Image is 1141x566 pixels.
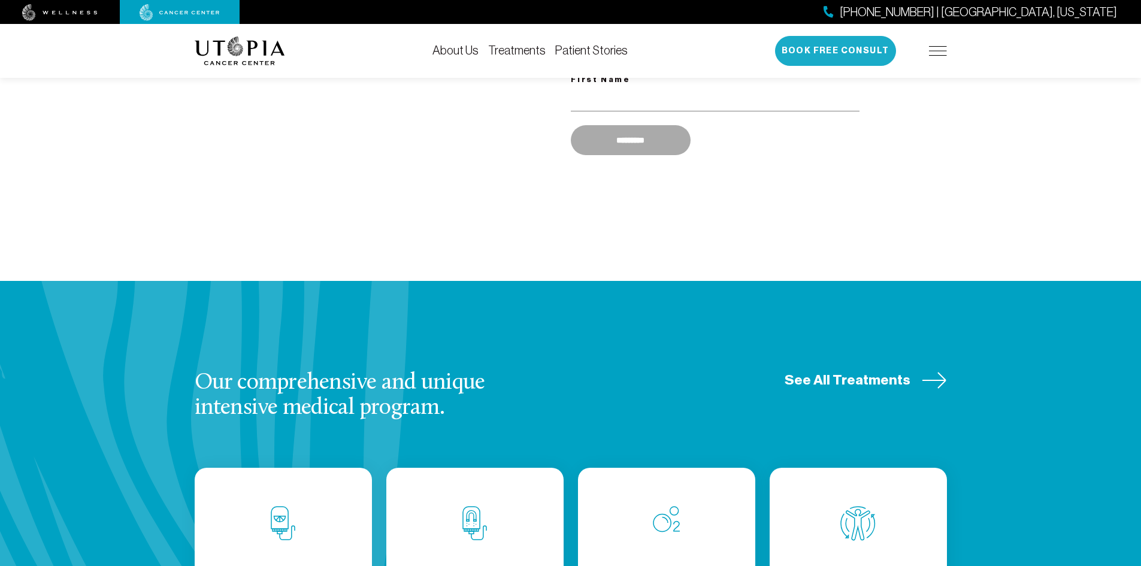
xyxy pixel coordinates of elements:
[824,4,1117,21] a: [PHONE_NUMBER] | [GEOGRAPHIC_DATA], [US_STATE]
[462,506,487,540] img: Chelation Therapy
[488,44,546,57] a: Treatments
[140,4,220,21] img: cancer center
[555,44,628,57] a: Patient Stories
[785,371,910,389] span: See All Treatments
[432,44,479,57] a: About Us
[840,506,876,541] img: Whole Body Detoxification
[571,72,859,87] label: First Name
[22,4,98,21] img: wellness
[785,371,947,389] a: See All Treatments
[840,4,1117,21] span: [PHONE_NUMBER] | [GEOGRAPHIC_DATA], [US_STATE]
[195,37,285,65] img: logo
[929,46,947,56] img: icon-hamburger
[195,371,548,421] h3: Our comprehensive and unique intensive medical program.
[653,506,680,532] img: Oxygen Therapy
[775,36,896,66] button: Book Free Consult
[271,506,295,540] img: IV Vitamin C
